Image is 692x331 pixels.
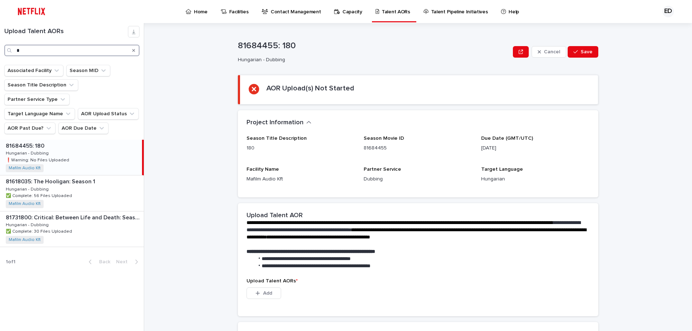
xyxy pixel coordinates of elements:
[247,119,303,127] h2: Project Information
[83,259,113,265] button: Back
[247,136,307,141] span: Season Title Description
[481,175,590,183] p: Hungarian
[78,108,139,120] button: AOR Upload Status
[9,201,41,206] a: Mafilm Audio Kft
[4,65,63,76] button: Associated Facility
[481,136,533,141] span: Due Date (GMT/UTC)
[6,177,97,185] p: 81618035: The Hooligan: Season 1
[263,291,272,296] span: Add
[581,49,593,54] span: Save
[662,6,674,17] div: ED
[95,259,110,264] span: Back
[66,65,110,76] button: Season MID
[6,228,74,234] p: ✅ Complete: 30 Files Uploaded
[113,259,144,265] button: Next
[247,167,279,172] span: Facility Name
[481,167,523,172] span: Target Language
[6,149,50,156] p: Hungarian - Dubbing
[364,136,404,141] span: Season Movie ID
[364,175,472,183] p: Dubbing
[247,175,355,183] p: Mafilm Audio Kft
[568,46,598,58] button: Save
[6,156,71,163] p: ❗️Warning: No Files Uploaded
[481,144,590,152] p: [DATE]
[247,278,298,283] span: Upload Talent AORs
[544,49,560,54] span: Cancel
[6,221,50,228] p: Hungarian - Dubbing
[58,122,108,134] button: AOR Due Date
[6,141,46,149] p: 81684455: 180
[4,28,128,36] h1: Upload Talent AORs
[9,166,41,171] a: Mafilm Audio Kft
[247,119,311,127] button: Project Information
[238,57,507,63] p: Hungarian - Dubbing
[116,259,132,264] span: Next
[532,46,566,58] button: Cancel
[14,4,49,19] img: ifQbXi3ZQGMSEF7WDB7W
[364,144,472,152] p: 81684455
[364,167,401,172] span: Partner Service
[9,237,41,242] a: Mafilm Audio Kft
[247,287,281,299] button: Add
[247,144,355,152] p: 180
[4,122,56,134] button: AOR Past Due?
[4,79,78,91] button: Season Title Description
[4,108,75,120] button: Target Language Name
[6,213,142,221] p: 81731800: Critical: Between Life and Death: Season 1
[238,41,510,51] p: 81684455: 180
[4,45,139,56] input: Search
[6,192,74,198] p: ✅ Complete: 56 Files Uploaded
[4,94,70,105] button: Partner Service Type
[266,84,354,93] h2: AOR Upload(s) Not Started
[247,212,303,220] h2: Upload Talent AOR
[6,185,50,192] p: Hungarian - Dubbing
